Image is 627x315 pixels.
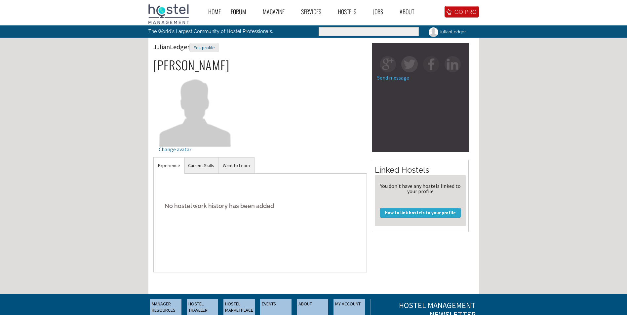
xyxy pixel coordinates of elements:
[296,4,333,19] a: Services
[153,43,219,51] span: JulianLedger
[445,6,479,17] a: GO PRO
[375,164,466,176] h2: Linked Hostels
[189,43,219,52] div: Edit profile
[226,4,258,19] a: Forum
[377,74,409,81] a: Send message
[184,157,218,174] a: Current Skills
[159,106,232,152] a: Change avatar
[333,4,368,19] a: Hostels
[154,157,184,174] a: Experience
[401,56,417,72] img: tw-square.png
[380,56,396,72] img: gp-square.png
[395,4,426,19] a: About
[319,27,419,36] input: Enter the terms you wish to search for.
[368,4,395,19] a: Jobs
[423,56,439,72] img: fb-square.png
[218,157,254,174] a: Want to Learn
[445,56,461,72] img: in-square.png
[148,25,286,37] p: The World's Largest Community of Hostel Professionals.
[159,196,362,216] h5: No hostel work history has been added
[159,147,232,152] div: Change avatar
[148,4,189,24] img: Hostel Management Home
[377,183,463,194] div: You don't have any hostels linked to your profile
[380,208,461,218] a: How to link hostels to your profile
[189,43,219,51] a: Edit profile
[258,4,296,19] a: Magazine
[153,58,367,72] h2: [PERSON_NAME]
[159,73,232,146] img: JulianLedger's picture
[203,4,226,19] a: Home
[428,26,439,38] img: JulianLedger's picture
[424,25,470,38] a: JulianLedger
